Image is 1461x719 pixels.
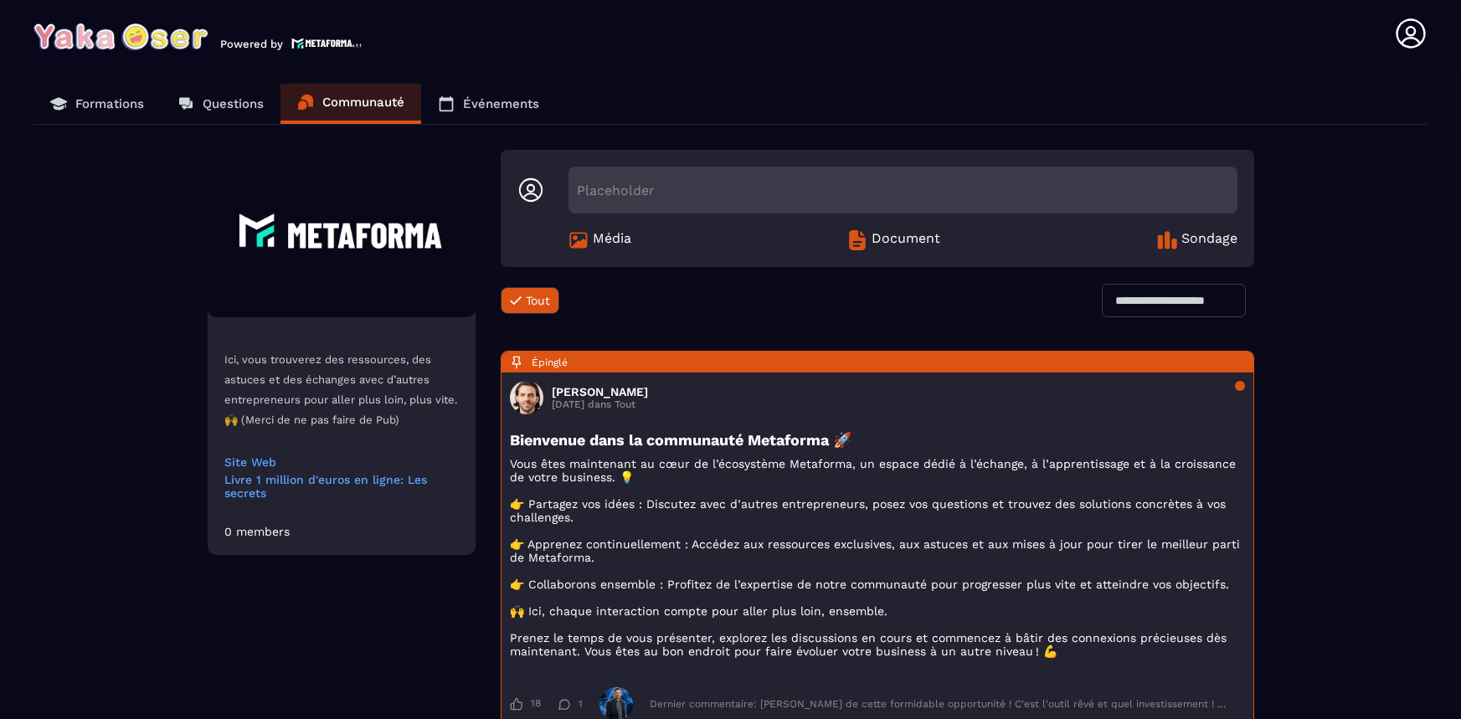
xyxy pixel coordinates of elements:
h3: [PERSON_NAME] [552,385,648,398]
img: Community background [208,150,476,317]
span: Sondage [1181,230,1237,250]
p: Questions [203,96,264,111]
span: Tout [526,294,550,307]
h3: Bienvenue dans la communauté Metaforma 🚀 [510,431,1245,449]
a: Formations [33,84,161,124]
p: Ici, vous trouverez des ressources, des astuces et des échanges avec d’autres entrepreneurs pour ... [224,350,459,430]
a: Livre 1 million d'euros en ligne: Les secrets [224,473,459,500]
span: 18 [531,697,541,711]
span: 1 [579,698,583,710]
div: Placeholder [568,167,1237,213]
p: Formations [75,96,144,111]
span: Document [872,230,940,250]
div: Dernier commentaire: [PERSON_NAME] de cette formidable opportunité ! C'est l'outil rêvé et quel i... [650,698,1228,710]
span: Épinglé [532,357,568,368]
p: Communauté [322,95,404,110]
p: Vous êtes maintenant au cœur de l’écosystème Metaforma, un espace dédié à l’échange, à l’apprenti... [510,457,1245,658]
a: Questions [161,84,280,124]
a: Événements [421,84,556,124]
a: Communauté [280,84,421,124]
p: Événements [463,96,539,111]
p: [DATE] dans Tout [552,398,648,410]
div: 0 members [224,525,290,538]
span: Média [593,230,631,250]
img: logo-branding [33,23,208,50]
a: Site Web [224,455,459,469]
p: Powered by [220,38,283,50]
img: logo [291,36,362,50]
